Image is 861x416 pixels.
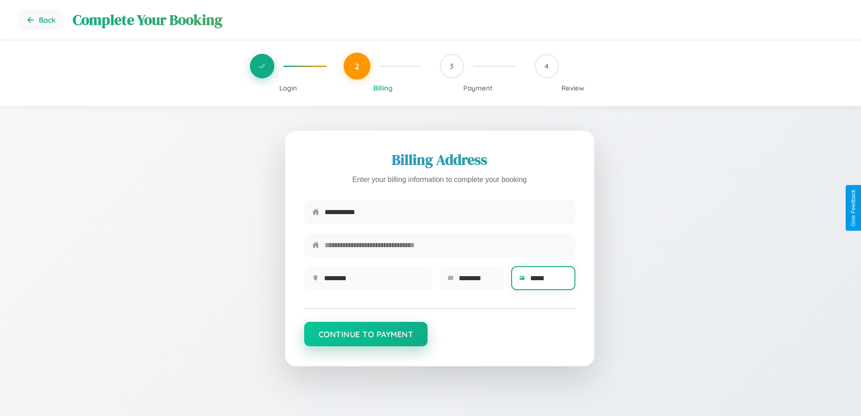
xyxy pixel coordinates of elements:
span: Payment [463,84,493,92]
button: Go back [18,9,64,31]
span: Review [561,84,584,92]
h1: Complete Your Booking [73,10,843,30]
p: Enter your billing information to complete your booking [304,173,575,186]
h2: Billing Address [304,150,575,170]
span: Billing [373,84,393,92]
div: Give Feedback [850,190,856,226]
span: 2 [355,61,359,71]
span: 3 [450,62,454,71]
span: Login [279,84,297,92]
span: 4 [545,62,549,71]
button: Continue to Payment [304,322,428,346]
